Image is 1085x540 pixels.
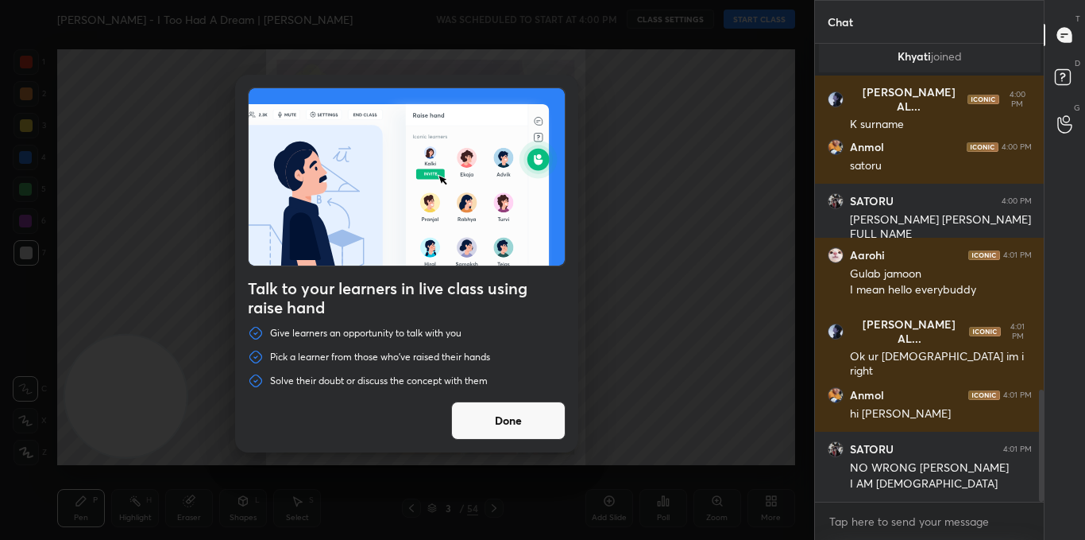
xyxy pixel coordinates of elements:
[1003,251,1032,260] div: 4:01 PM
[931,49,962,64] span: joined
[850,442,894,456] h6: SATORU
[828,441,844,457] img: 9a776951a8b74d6fad206cecfb3af057.jpg
[828,247,844,263] img: 469424fa13fe419b82f71ddba166f710.jpg
[850,117,1032,133] div: K surname
[850,140,884,154] h6: Anmol
[850,212,1032,243] div: [PERSON_NAME] [PERSON_NAME] FULL NAME
[1002,142,1032,152] div: 4:00 PM
[451,402,566,440] button: Done
[850,85,967,114] h6: [PERSON_NAME] AL...
[828,139,844,155] img: 7df839e8040f4b749418655f52490871.jpg
[850,406,1032,422] div: hi [PERSON_NAME]
[967,142,998,152] img: iconic-dark.1390631f.png
[1075,57,1080,69] p: D
[850,317,969,346] h6: [PERSON_NAME] AL...
[815,44,1044,502] div: grid
[1002,196,1032,206] div: 4:00 PM
[850,476,1032,492] div: I AM [DEMOGRAPHIC_DATA]
[1003,445,1032,454] div: 4:01 PM
[828,91,844,107] img: 2cc912fa1b764a62a22bca6ab26737cf.jpg
[968,390,1000,400] img: iconic-dark.1390631f.png
[850,388,884,402] h6: Anmol
[850,460,1032,476] div: NO WRONG [PERSON_NAME]
[270,327,461,340] p: Give learners an opportunity to talk with you
[850,349,1032,379] div: Ok ur [DEMOGRAPHIC_DATA] im i right
[850,194,894,208] h6: SATORU
[249,88,565,266] img: preRahAdop.42c3ea74.svg
[1002,90,1032,109] div: 4:00 PM
[1075,13,1080,25] p: T
[828,50,1031,63] p: Khyati
[968,251,1000,260] img: iconic-dark.1390631f.png
[828,324,844,340] img: 2cc912fa1b764a62a22bca6ab26737cf.jpg
[828,387,844,403] img: 7df839e8040f4b749418655f52490871.jpg
[850,282,1032,298] div: I mean hello everybuddy
[968,327,1000,336] img: iconic-dark.1390631f.png
[270,375,488,387] p: Solve their doubt or discuss the concept with them
[815,1,866,43] p: Chat
[270,351,490,363] p: Pick a learner from those who've raised their hands
[1003,390,1032,400] div: 4:01 PM
[248,279,566,317] h4: Talk to your learners in live class using raise hand
[1074,102,1080,114] p: G
[850,248,885,262] h6: Aarohi
[967,95,999,104] img: iconic-dark.1390631f.png
[850,158,1032,174] div: satoru
[1003,322,1031,341] div: 4:01 PM
[828,193,844,209] img: 9a776951a8b74d6fad206cecfb3af057.jpg
[850,266,1032,282] div: Gulab jamoon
